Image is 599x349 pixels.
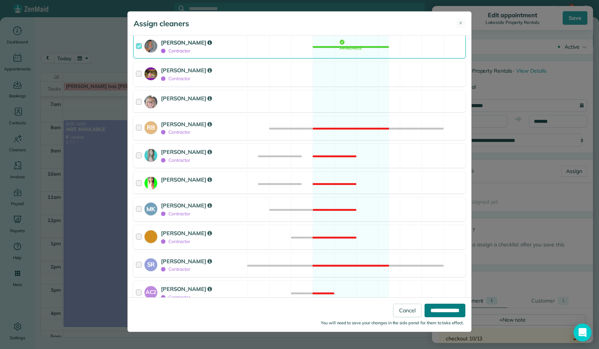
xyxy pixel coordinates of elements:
[145,121,157,132] strong: RB
[459,19,463,27] span: ✕
[161,266,190,272] span: Contractor
[161,121,212,128] strong: [PERSON_NAME]
[161,211,190,216] span: Contractor
[393,304,422,317] a: Cancel
[161,202,212,209] strong: [PERSON_NAME]
[161,95,212,102] strong: [PERSON_NAME]
[134,18,189,29] h5: Assign cleaners
[145,258,157,269] strong: SR
[321,320,464,325] small: You will need to save your changes in the side panel for them to take effect.
[161,285,212,292] strong: [PERSON_NAME]
[145,286,157,296] strong: AC2
[161,176,212,183] strong: [PERSON_NAME]
[161,76,190,81] span: Contractor
[161,258,212,265] strong: [PERSON_NAME]
[161,67,212,74] strong: [PERSON_NAME]
[161,148,212,155] strong: [PERSON_NAME]
[161,48,190,54] span: Contractor
[161,230,212,237] strong: [PERSON_NAME]
[574,324,592,342] div: Open Intercom Messenger
[161,129,190,135] span: Contractor
[161,294,190,300] span: Contractor
[145,203,157,213] strong: MK
[161,157,190,163] span: Contractor
[161,39,212,46] strong: [PERSON_NAME]
[161,239,190,244] span: Contractor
